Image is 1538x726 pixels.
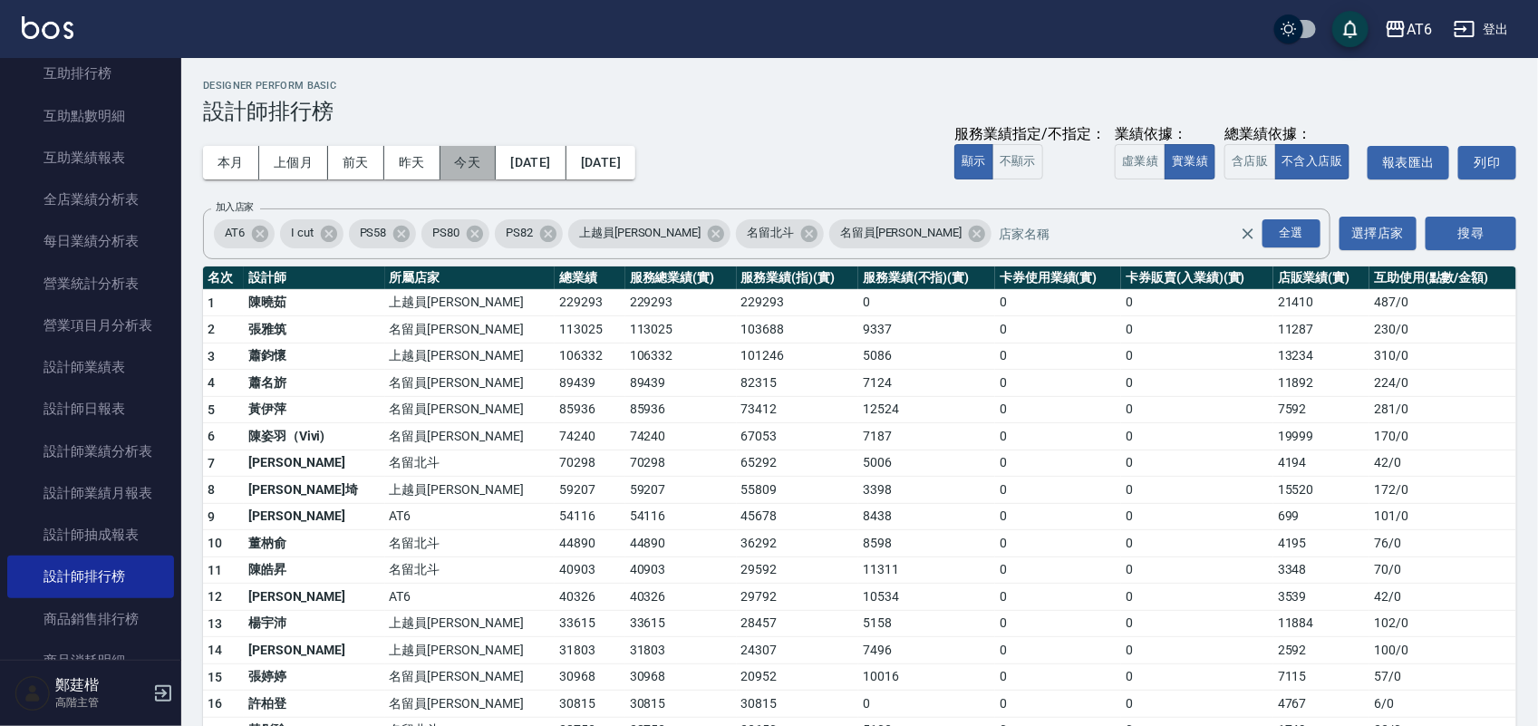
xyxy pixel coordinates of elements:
td: 0 [1121,477,1273,504]
td: 74240 [625,423,737,450]
div: 上越員[PERSON_NAME] [568,219,730,248]
a: 互助點數明細 [7,95,174,137]
td: 0 [995,584,1121,611]
td: AT6 [385,584,555,611]
img: Logo [22,16,73,39]
span: 15 [208,670,223,684]
th: 總業績 [555,266,625,290]
span: 7 [208,456,215,470]
td: 42 / 0 [1369,450,1516,477]
td: 蕭名旂 [244,370,385,397]
td: 0 [995,663,1121,691]
td: 陳姿羽（Vivi) [244,423,385,450]
td: 張雅筑 [244,316,385,344]
td: 21410 [1273,289,1369,316]
td: 67053 [737,423,859,450]
td: 29792 [737,584,859,611]
td: 0 [995,450,1121,477]
td: 699 [1273,503,1369,530]
a: 營業統計分析表 [7,263,174,305]
td: 0 [995,610,1121,637]
td: 名留北斗 [385,557,555,584]
td: AT6 [385,503,555,530]
td: 陳皓昇 [244,557,385,584]
td: 33615 [625,610,737,637]
td: 0 [1121,637,1273,664]
td: 4194 [1273,450,1369,477]
td: 45678 [737,503,859,530]
td: 0 [995,370,1121,397]
td: 15520 [1273,477,1369,504]
td: 0 [995,343,1121,370]
td: 0 [1121,691,1273,718]
td: 59207 [625,477,737,504]
td: 40326 [625,584,737,611]
td: 上越員[PERSON_NAME] [385,610,555,637]
td: [PERSON_NAME]埼 [244,477,385,504]
td: 310 / 0 [1369,343,1516,370]
td: 許柏登 [244,691,385,718]
button: AT6 [1378,11,1439,48]
td: [PERSON_NAME] [244,450,385,477]
button: 今天 [440,146,497,179]
td: 5006 [858,450,995,477]
td: 9337 [858,316,995,344]
td: 13234 [1273,343,1369,370]
td: 102 / 0 [1369,610,1516,637]
td: 0 [1121,663,1273,691]
td: 85936 [555,396,625,423]
th: 卡券販賣(入業績)(實) [1121,266,1273,290]
td: 230 / 0 [1369,316,1516,344]
td: 0 [858,691,995,718]
td: 106332 [625,343,737,370]
th: 名次 [203,266,244,290]
td: 76 / 0 [1369,530,1516,557]
td: 101246 [737,343,859,370]
button: 含店販 [1224,144,1275,179]
button: [DATE] [496,146,566,179]
td: 59207 [555,477,625,504]
div: PS80 [421,219,489,248]
td: 224 / 0 [1369,370,1516,397]
td: 上越員[PERSON_NAME] [385,637,555,664]
td: 229293 [555,289,625,316]
a: 設計師抽成報表 [7,514,174,556]
th: 店販業績(實) [1273,266,1369,290]
span: 9 [208,509,215,524]
td: 31803 [555,637,625,664]
td: 名留員[PERSON_NAME] [385,370,555,397]
button: Clear [1235,221,1261,247]
td: 70298 [625,450,737,477]
button: Open [1259,216,1324,251]
th: 服務業績(指)(實) [737,266,859,290]
td: 0 [995,530,1121,557]
td: 65292 [737,450,859,477]
td: 101 / 0 [1369,503,1516,530]
span: 14 [208,643,223,657]
button: 報表匯出 [1368,146,1449,179]
h2: Designer Perform Basic [203,80,1516,92]
span: 4 [208,375,215,390]
td: 73412 [737,396,859,423]
div: 服務業績指定/不指定： [954,125,1106,144]
td: 30968 [625,663,737,691]
td: 106332 [555,343,625,370]
td: 29592 [737,557,859,584]
td: 70 / 0 [1369,557,1516,584]
td: 上越員[PERSON_NAME] [385,343,555,370]
td: 名留北斗 [385,450,555,477]
td: 170 / 0 [1369,423,1516,450]
td: 0 [1121,343,1273,370]
td: 82315 [737,370,859,397]
td: 0 [995,637,1121,664]
button: save [1332,11,1369,47]
td: 40903 [555,557,625,584]
td: 0 [1121,450,1273,477]
button: 選擇店家 [1340,217,1417,250]
td: 上越員[PERSON_NAME] [385,477,555,504]
a: 每日業績分析表 [7,220,174,262]
td: 4767 [1273,691,1369,718]
td: 6 / 0 [1369,691,1516,718]
a: 設計師日報表 [7,388,174,430]
td: 487 / 0 [1369,289,1516,316]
